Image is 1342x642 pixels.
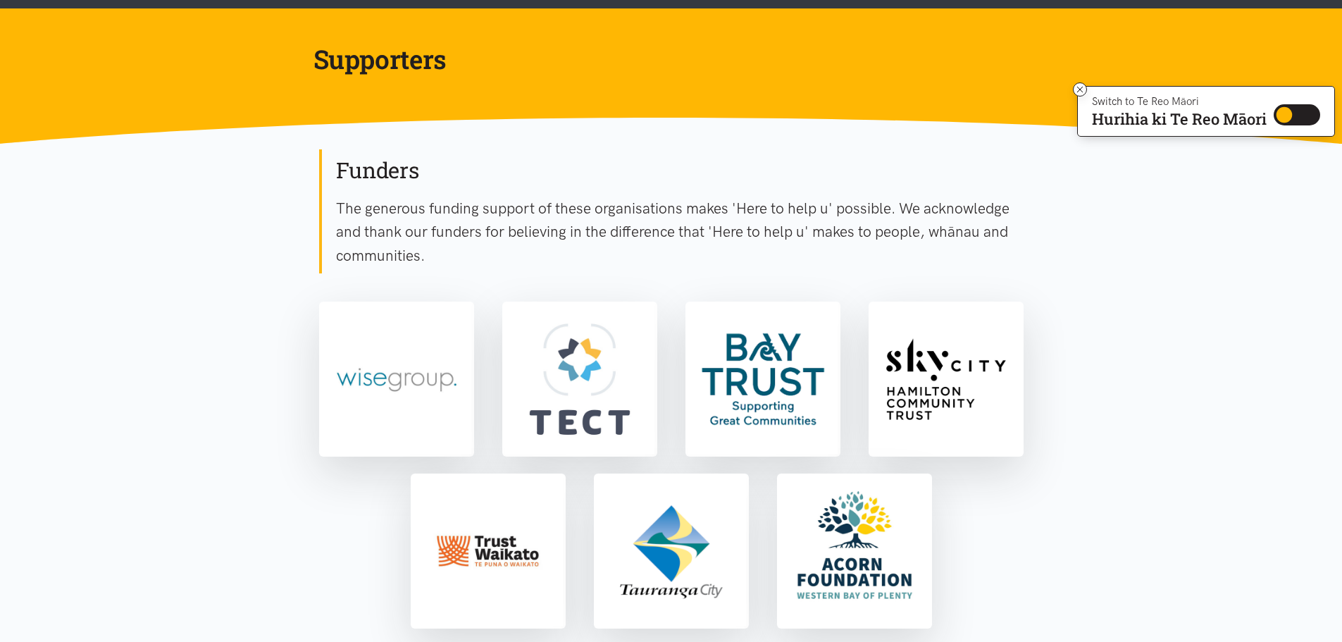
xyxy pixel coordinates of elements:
[685,302,840,457] a: Bay Trust
[869,302,1024,457] a: Sky City Community Trust
[319,302,474,457] a: Wise Group
[871,304,1021,454] img: Sky City Community Trust
[313,42,1007,76] h1: Supporters
[505,304,654,454] img: TECT
[777,474,932,629] a: Acorn Foundation | Western Bay of Plenty
[336,197,1024,268] p: The generous funding support of these organisations makes 'Here to help u' possible. We acknowled...
[688,304,838,454] img: Bay Trust
[411,474,566,629] a: Trust Waikato
[1092,113,1267,125] p: Hurihia ki Te Reo Māori
[594,474,749,629] a: Tauranga City Council
[502,302,657,457] a: TECT
[336,156,1024,185] h2: Funders
[414,476,563,626] img: Trust Waikato
[322,304,471,454] img: Wise Group
[597,476,746,626] img: Tauranga City Council
[780,476,929,626] img: Acorn Foundation | Western Bay of Plenty
[1092,97,1267,106] p: Switch to Te Reo Māori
